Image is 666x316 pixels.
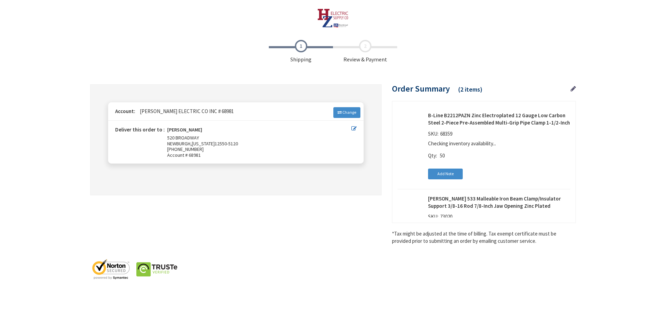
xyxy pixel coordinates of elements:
span: 50 [440,152,445,159]
strong: Deliver this order to : [115,126,165,133]
span: 520 BROADWAY [167,135,199,141]
span: (2 items) [458,85,483,93]
a: Change [333,107,360,118]
span: [PERSON_NAME] ELECTRIC CO INC # 68981 [136,108,234,114]
strong: [PERSON_NAME] [167,127,202,135]
span: NEWBURGH, [167,140,192,147]
span: Shipping [269,40,333,63]
p: Checking inventory availability... [428,140,567,147]
span: Change [342,110,356,115]
span: 68359 [438,130,454,137]
span: [PHONE_NUMBER] [167,146,204,152]
strong: Account: [115,108,135,114]
span: [US_STATE] [192,140,215,147]
div: SKU: [428,213,454,223]
img: norton-seal.png [90,259,132,280]
img: HZ Electric Supply [317,9,349,28]
span: 73020 [438,213,454,220]
: *Tax might be adjusted at the time of billing. Tax exempt certificate must be provided prior to s... [392,230,576,245]
span: Review & Payment [333,40,397,63]
strong: [PERSON_NAME] 533 Malleable Iron Beam Clamp/Insulator Support 3/8-16 Rod 7/8-Inch Jaw Opening Zin... [428,195,570,210]
span: 12550-5120 [215,140,238,147]
div: SKU: [428,130,454,140]
span: Account # 68981 [167,152,351,158]
img: truste-seal.png [136,259,178,280]
span: Qty [428,152,436,159]
strong: B-Line B2212PAZN Zinc Electroplated 12 Gauge Low Carbon Steel 2-Piece Pre-Assembled Multi-Grip Pi... [428,112,570,127]
span: Order Summary [392,83,450,94]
